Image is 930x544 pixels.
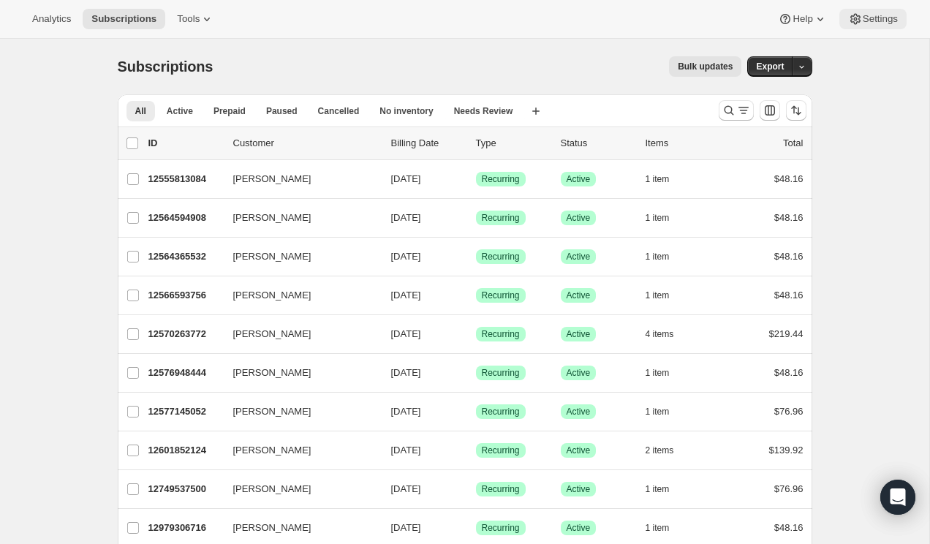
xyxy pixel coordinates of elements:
p: 12601852124 [148,443,222,458]
div: 12576948444[PERSON_NAME][DATE]SuccessRecurringSuccessActive1 item$48.16 [148,363,804,383]
p: 12979306716 [148,521,222,535]
div: 12749537500[PERSON_NAME][DATE]SuccessRecurringSuccessActive1 item$76.96 [148,479,804,499]
span: [PERSON_NAME] [233,443,311,458]
span: [PERSON_NAME] [233,288,311,303]
button: 1 item [646,479,686,499]
p: Customer [233,136,379,151]
span: [PERSON_NAME] [233,366,311,380]
button: Subscriptions [83,9,165,29]
p: 12577145052 [148,404,222,419]
span: Active [567,173,591,185]
span: 2 items [646,445,674,456]
button: [PERSON_NAME] [224,400,371,423]
span: $48.16 [774,522,804,533]
span: [DATE] [391,328,421,339]
span: Recurring [482,212,520,224]
span: Active [567,328,591,340]
p: Status [561,136,634,151]
span: [PERSON_NAME] [233,211,311,225]
span: $76.96 [774,483,804,494]
span: Settings [863,13,898,25]
span: 1 item [646,251,670,262]
div: 12570263772[PERSON_NAME][DATE]SuccessRecurringSuccessActive4 items$219.44 [148,324,804,344]
span: Active [567,212,591,224]
span: $48.16 [774,173,804,184]
div: 12564365532[PERSON_NAME][DATE]SuccessRecurringSuccessActive1 item$48.16 [148,246,804,267]
span: Active [567,483,591,495]
p: 12555813084 [148,172,222,186]
span: [DATE] [391,251,421,262]
span: [PERSON_NAME] [233,249,311,264]
button: Search and filter results [719,100,754,121]
span: Recurring [482,445,520,456]
span: $48.16 [774,290,804,301]
span: Subscriptions [91,13,156,25]
span: Tools [177,13,200,25]
span: Recurring [482,251,520,262]
span: Subscriptions [118,58,213,75]
button: 1 item [646,363,686,383]
span: $76.96 [774,406,804,417]
span: Recurring [482,290,520,301]
button: [PERSON_NAME] [224,322,371,346]
span: $219.44 [769,328,804,339]
span: Needs Review [454,105,513,117]
button: 1 item [646,246,686,267]
button: 1 item [646,208,686,228]
button: [PERSON_NAME] [224,477,371,501]
span: Recurring [482,483,520,495]
p: 12564594908 [148,211,222,225]
span: [PERSON_NAME] [233,482,311,496]
button: 1 item [646,401,686,422]
p: 12570263772 [148,327,222,341]
span: Recurring [482,367,520,379]
button: 1 item [646,285,686,306]
span: [DATE] [391,290,421,301]
div: IDCustomerBilling DateTypeStatusItemsTotal [148,136,804,151]
button: Bulk updates [669,56,741,77]
span: 1 item [646,173,670,185]
button: [PERSON_NAME] [224,206,371,230]
button: [PERSON_NAME] [224,361,371,385]
div: 12601852124[PERSON_NAME][DATE]SuccessRecurringSuccessActive2 items$139.92 [148,440,804,461]
button: [PERSON_NAME] [224,439,371,462]
button: Analytics [23,9,80,29]
span: [DATE] [391,445,421,456]
p: Billing Date [391,136,464,151]
p: ID [148,136,222,151]
button: Help [769,9,836,29]
div: 12979306716[PERSON_NAME][DATE]SuccessRecurringSuccessActive1 item$48.16 [148,518,804,538]
span: Analytics [32,13,71,25]
div: 12577145052[PERSON_NAME][DATE]SuccessRecurringSuccessActive1 item$76.96 [148,401,804,422]
span: $139.92 [769,445,804,456]
button: 1 item [646,169,686,189]
div: 12564594908[PERSON_NAME][DATE]SuccessRecurringSuccessActive1 item$48.16 [148,208,804,228]
button: 2 items [646,440,690,461]
span: [DATE] [391,483,421,494]
span: $48.16 [774,251,804,262]
div: 12555813084[PERSON_NAME][DATE]SuccessRecurringSuccessActive1 item$48.16 [148,169,804,189]
span: Active [567,406,591,418]
span: Export [756,61,784,72]
span: Paused [266,105,298,117]
span: Recurring [482,522,520,534]
button: Sort the results [786,100,806,121]
span: 4 items [646,328,674,340]
span: No inventory [379,105,433,117]
span: Bulk updates [678,61,733,72]
button: [PERSON_NAME] [224,167,371,191]
div: 12566593756[PERSON_NAME][DATE]SuccessRecurringSuccessActive1 item$48.16 [148,285,804,306]
button: Customize table column order and visibility [760,100,780,121]
span: 1 item [646,483,670,495]
span: [PERSON_NAME] [233,521,311,535]
span: 1 item [646,212,670,224]
span: 1 item [646,290,670,301]
p: Total [783,136,803,151]
span: [DATE] [391,522,421,533]
span: 1 item [646,522,670,534]
span: 1 item [646,367,670,379]
p: 12566593756 [148,288,222,303]
span: Active [567,251,591,262]
span: Active [167,105,193,117]
button: Tools [168,9,223,29]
